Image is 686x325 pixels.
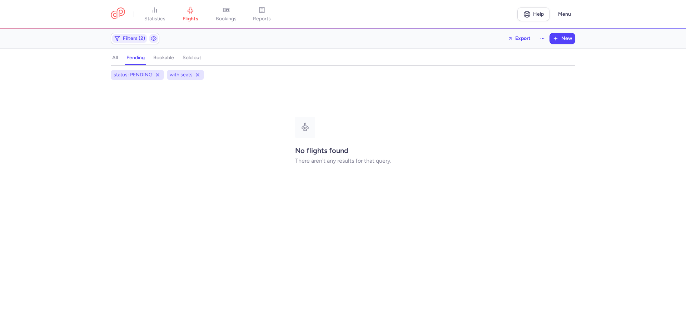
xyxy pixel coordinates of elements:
[561,36,572,41] span: New
[216,16,237,22] span: bookings
[123,36,145,41] span: Filters (2)
[126,55,145,61] h4: pending
[144,16,165,22] span: statistics
[111,7,125,21] a: CitizenPlane red outlined logo
[253,16,271,22] span: reports
[554,7,575,21] button: Menu
[112,55,118,61] h4: all
[244,6,280,22] a: reports
[183,55,201,61] h4: sold out
[114,71,153,78] span: status: PENDING
[137,6,173,22] a: statistics
[173,6,208,22] a: flights
[153,55,174,61] h4: bookable
[503,33,535,44] button: Export
[533,11,544,17] span: Help
[183,16,198,22] span: flights
[515,36,531,41] span: Export
[550,33,575,44] button: New
[295,146,348,155] strong: No flights found
[295,158,391,164] p: There aren't any results for that query.
[111,33,148,44] button: Filters (2)
[170,71,193,78] span: with seats
[517,7,550,21] a: Help
[208,6,244,22] a: bookings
